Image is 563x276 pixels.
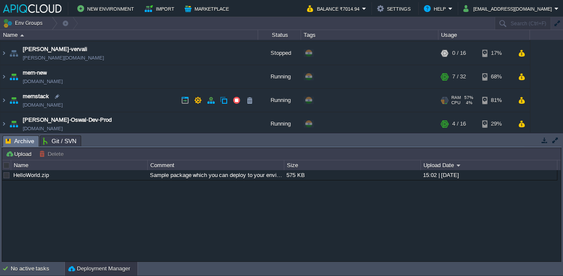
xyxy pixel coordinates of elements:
[43,136,76,146] span: Git / SVN
[258,112,301,135] div: Running
[0,112,7,135] img: AMDAwAAAACH5BAEAAAAALAAAAAABAAEAAAICRAEAOw==
[452,65,466,88] div: 7 / 32
[77,3,137,14] button: New Environment
[463,3,554,14] button: [EMAIL_ADDRESS][DOMAIN_NAME]
[23,54,104,62] a: [PERSON_NAME][DOMAIN_NAME]
[482,65,510,88] div: 68%
[451,95,461,100] span: RAM
[8,89,20,112] img: AMDAwAAAACH5BAEAAAAALAAAAAABAAEAAAICRAEAOw==
[39,150,66,158] button: Delete
[148,170,283,180] div: Sample package which you can deploy to your environment. Feel free to delete and upload a package...
[439,30,530,40] div: Usage
[20,34,24,36] img: AMDAwAAAACH5BAEAAAAALAAAAAABAAEAAAICRAEAOw==
[11,262,64,276] div: No active tasks
[259,30,301,40] div: Status
[0,42,7,65] img: AMDAwAAAACH5BAEAAAAALAAAAAABAAEAAAICRAEAOw==
[482,89,510,112] div: 81%
[0,89,7,112] img: AMDAwAAAACH5BAEAAAAALAAAAAABAAEAAAICRAEAOw==
[23,45,87,54] a: [PERSON_NAME]-vervali
[258,42,301,65] div: Stopped
[424,3,448,14] button: Help
[0,65,7,88] img: AMDAwAAAACH5BAEAAAAALAAAAAABAAEAAAICRAEAOw==
[8,112,20,135] img: AMDAwAAAACH5BAEAAAAALAAAAAABAAEAAAICRAEAOw==
[258,65,301,88] div: Running
[23,116,112,124] a: [PERSON_NAME]-Oswal-Dev-Prod
[6,150,34,158] button: Upload
[464,95,473,100] span: 57%
[285,160,420,170] div: Size
[23,77,63,86] a: [DOMAIN_NAME]
[482,42,510,65] div: 17%
[8,65,20,88] img: AMDAwAAAACH5BAEAAAAALAAAAAABAAEAAAICRAEAOw==
[12,160,147,170] div: Name
[3,4,61,13] img: APIQCloud
[23,124,63,133] a: [DOMAIN_NAME]
[307,3,362,14] button: Balance ₹7014.94
[8,42,20,65] img: AMDAwAAAACH5BAEAAAAALAAAAAABAAEAAAICRAEAOw==
[421,160,557,170] div: Upload Date
[258,89,301,112] div: Running
[6,136,34,147] span: Archive
[23,101,63,109] a: [DOMAIN_NAME]
[68,264,130,273] button: Deployment Manager
[185,3,231,14] button: Marketplace
[13,172,49,178] a: HelloWorld.zip
[452,112,466,135] div: 4 / 16
[1,30,258,40] div: Name
[3,17,46,29] button: Env Groups
[421,170,557,180] div: 15:02 | [DATE]
[301,30,438,40] div: Tags
[451,100,460,105] span: CPU
[148,160,284,170] div: Comment
[23,92,49,101] a: mernstack
[284,170,420,180] div: 575 KB
[145,3,177,14] button: Import
[482,112,510,135] div: 29%
[23,69,47,77] a: mern-new
[452,42,466,65] div: 0 / 16
[464,100,472,105] span: 4%
[377,3,413,14] button: Settings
